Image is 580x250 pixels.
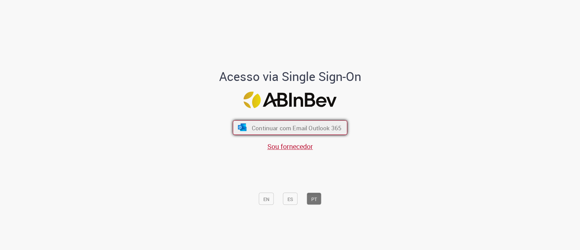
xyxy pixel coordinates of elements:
[219,68,361,84] font: Acesso via Single Sign-On
[233,120,347,135] button: ícone Azure/Microsoft 360 Continuar com Email Outlook 365
[307,193,321,205] button: PT
[259,193,274,205] button: EN
[244,91,337,108] img: Logotipo ABInBev
[237,123,247,131] img: ícone Azure/Microsoft 360
[267,142,313,151] a: Sou fornecedor
[252,124,341,132] font: Continuar com Email Outlook 365
[283,193,298,205] button: ES
[311,196,317,202] font: PT
[263,196,269,202] font: EN
[287,196,293,202] font: ES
